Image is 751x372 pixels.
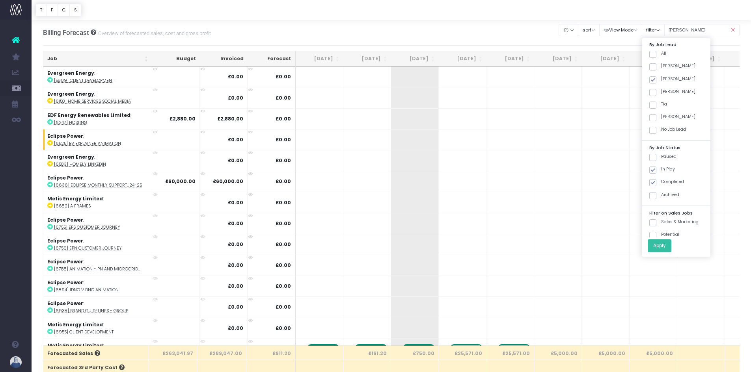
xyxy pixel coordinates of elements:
[599,24,642,36] button: View Mode
[47,174,83,181] strong: Eclipse Power
[582,51,630,67] th: Feb 26: activate to sort column ascending
[630,346,677,360] th: £5,000.00
[649,192,679,198] label: Archived
[198,346,246,360] th: £289,047.00
[96,29,211,37] small: Overview of forecasted sales, cost and gross profit
[276,220,291,227] span: £0.00
[630,51,677,67] th: Mar 26: activate to sort column ascending
[47,237,83,244] strong: Eclipse Power
[439,346,486,360] th: £25,571.00
[451,344,482,354] span: Streamtime Draft Invoice: [6956] Metis Design & Marketing Support 2025
[170,115,196,122] strong: £2,880.00
[43,192,152,213] td: :
[47,91,94,97] strong: Evergreen Energy
[47,70,94,76] strong: Evergreen Energy
[578,24,600,36] button: sort
[54,224,120,230] abbr: [6755] EPS customer journey
[228,157,243,164] strong: £0.00
[642,209,710,217] div: Filter on Sales Jobs
[246,346,296,360] th: £911.20
[343,346,391,360] th: £161.20
[439,51,486,67] th: Nov 25: activate to sort column ascending
[200,51,248,67] th: Invoiced
[228,241,243,248] strong: £0.00
[10,356,22,368] img: images/default_profile_image.png
[54,98,131,104] abbr: [6158] Home Services social media
[47,258,83,265] strong: Eclipse Power
[54,308,128,314] abbr: [6938] Brand Guidelines - Group
[276,115,291,122] span: £0.00
[47,217,83,223] strong: Eclipse Power
[43,150,152,171] td: :
[228,136,243,143] strong: £0.00
[276,157,291,164] span: £0.00
[47,195,103,202] strong: Metis Energy Limited
[343,51,391,67] th: Sep 25: activate to sort column ascending
[276,94,291,102] span: £0.00
[228,304,243,310] strong: £0.00
[58,4,70,16] button: C
[391,346,439,360] th: £750.00
[43,339,152,359] td: :
[276,283,291,290] span: £0.00
[534,51,582,67] th: Jan 26: activate to sort column ascending
[534,346,582,360] th: £5,000.00
[54,203,91,209] abbr: [6682] A frames
[649,231,679,238] label: Potential
[228,199,243,206] strong: £0.00
[391,51,439,67] th: Oct 25: activate to sort column ascending
[54,245,122,251] abbr: [6756] EPN customer journey
[35,4,81,16] div: Vertical button group
[54,161,106,167] abbr: [6583] Homely LinkedIn
[43,29,89,37] span: Billing Forecast
[35,4,47,16] button: T
[649,179,684,185] label: Completed
[642,144,710,152] div: By Job Status
[43,67,152,87] td: :
[228,262,243,268] strong: £0.00
[276,136,291,143] span: £0.00
[213,178,243,185] strong: £60,000.00
[649,166,675,172] label: In Play
[664,24,740,36] input: Search...
[649,101,667,107] label: Tia
[43,51,152,67] th: Job: activate to sort column ascending
[47,154,94,160] strong: Evergreen Energy
[152,51,200,67] th: Budget
[217,115,243,122] strong: £2,880.00
[276,325,291,332] span: £0.00
[43,276,152,296] td: :
[649,50,666,57] label: All
[54,182,142,188] abbr: [6636] Eclipse Monthly Support - Billing 24-25
[69,4,81,16] button: S
[582,346,630,360] th: £5,000.00
[47,112,130,118] strong: EDF Energy Renewables Limited
[54,266,140,272] abbr: [6788] Animation - PN and Microgrids
[54,287,119,293] abbr: [6894] IDNO v DNO animation
[355,344,386,354] span: Streamtime Invoice: 5207 – [6956] Metis Design & Marketing Support 2025
[47,342,103,349] strong: Metis Energy Limited
[43,129,152,150] td: :
[276,178,291,185] span: £0.00
[47,300,83,307] strong: Eclipse Power
[276,241,291,248] span: £0.00
[43,171,152,192] td: :
[276,199,291,206] span: £0.00
[649,63,695,69] label: [PERSON_NAME]
[43,255,152,276] td: :
[498,344,529,354] span: Streamtime Draft Invoice: [6956] Metis Design & Marketing Support 2025
[47,4,58,16] button: F
[649,114,695,120] label: [PERSON_NAME]
[276,304,291,311] span: £0.00
[228,325,243,331] strong: £0.00
[642,41,710,49] div: By Job Lead
[228,94,243,101] strong: £0.00
[486,51,534,67] th: Dec 25: activate to sort column ascending
[307,344,339,354] span: Streamtime Invoice: 5174 – [6956] Metis Design & Marketing Support 2025
[54,78,114,83] abbr: [5809] Client Development
[47,133,83,139] strong: Eclipse Power
[228,283,243,289] strong: £0.00
[47,279,83,286] strong: Eclipse Power
[228,220,243,227] strong: £0.00
[649,76,695,82] label: [PERSON_NAME]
